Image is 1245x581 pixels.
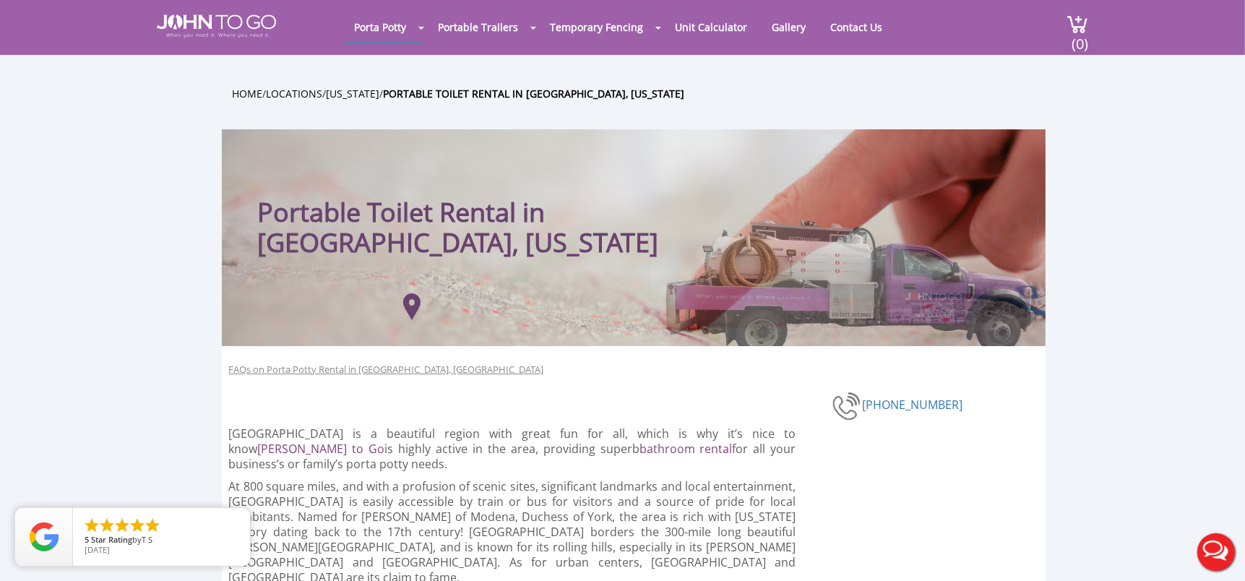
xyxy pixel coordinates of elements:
button: Live Chat [1187,523,1245,581]
span: Star Rating [91,534,132,545]
img: JOHN to go [157,14,276,38]
span: T S [142,534,152,545]
p: [GEOGRAPHIC_DATA] is a beautiful region with great fun for all, which is why it’s nice to know is... [229,426,796,472]
li:  [129,517,146,534]
span: by [85,535,238,546]
li:  [83,517,100,534]
a: Porta Potty [343,13,417,41]
a: [PHONE_NUMBER] [863,397,963,413]
a: Unit Calculator [664,13,758,41]
a: Portable Trailers [427,13,529,41]
a: Home [233,87,263,100]
a: Gallery [761,13,817,41]
img: Review Rating [30,522,59,551]
li:  [113,517,131,534]
img: Truck [648,212,1038,346]
img: phone-number [832,390,863,422]
a: [US_STATE] [327,87,380,100]
a: [PERSON_NAME] to Go [258,441,385,457]
a: Locations [267,87,323,100]
ul: / / / [233,85,1056,102]
span: [DATE] [85,544,110,555]
a: Portable Toilet Rental in [GEOGRAPHIC_DATA], [US_STATE] [384,87,685,100]
li:  [98,517,116,534]
a: bathroom rental [639,441,733,457]
a: FAQs on Porta Potty Rental in [GEOGRAPHIC_DATA], [GEOGRAPHIC_DATA] [229,363,544,376]
img: cart a [1067,14,1088,34]
h1: Portable Toilet Rental in [GEOGRAPHIC_DATA], [US_STATE] [258,158,724,258]
span: 5 [85,534,89,545]
span: (0) [1071,22,1088,53]
a: Temporary Fencing [539,13,654,41]
li:  [144,517,161,534]
a: Contact Us [819,13,893,41]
